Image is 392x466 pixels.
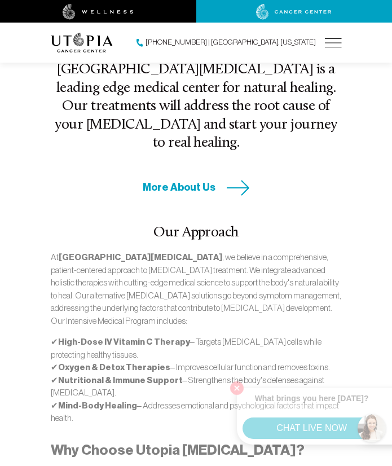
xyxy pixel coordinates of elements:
img: wellness [63,4,134,20]
strong: Mind-Body Healing [58,401,137,411]
h2: [GEOGRAPHIC_DATA][MEDICAL_DATA] is a leading edge medical center for natural healing. Our treatme... [51,61,342,153]
h2: Our Approach [51,224,342,243]
a: More About Us [143,180,250,196]
a: [PHONE_NUMBER] | [GEOGRAPHIC_DATA], [US_STATE] [136,37,316,49]
p: At , we believe in a comprehensive, patient-centered approach to [MEDICAL_DATA] treatment. We int... [51,251,342,327]
img: icon-hamburger [325,38,342,47]
img: logo [51,33,113,52]
strong: [GEOGRAPHIC_DATA][MEDICAL_DATA] [59,252,222,262]
strong: Oxygen & Detox Therapies [58,362,170,372]
strong: Nutritional & Immune Support [58,375,183,385]
strong: High-Dose IV Vitamin C Therapy [58,337,190,347]
img: cancer center [256,4,332,20]
p: ✔ – Targets [MEDICAL_DATA] cells while protecting healthy tissues. ✔ – Improves cellular function... [51,336,342,425]
span: [PHONE_NUMBER] | [GEOGRAPHIC_DATA], [US_STATE] [146,37,316,48]
strong: Why Choose Utopia [MEDICAL_DATA]? [51,442,305,459]
span: More About Us [143,181,215,194]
